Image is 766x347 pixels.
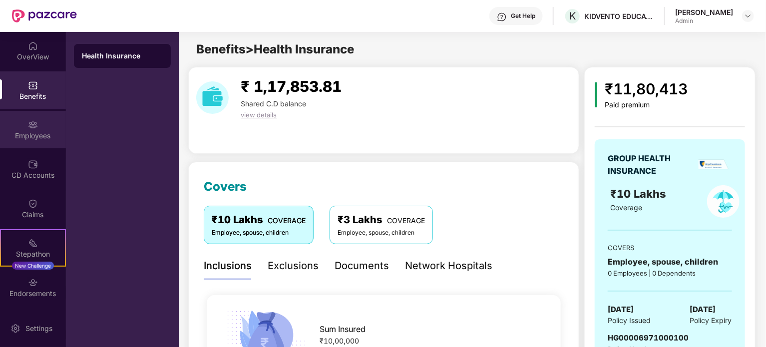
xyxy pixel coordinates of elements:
span: view details [241,111,277,119]
div: Settings [22,324,55,334]
span: [DATE] [690,304,716,316]
span: Policy Issued [608,315,651,326]
img: download [196,81,229,114]
img: svg+xml;base64,PHN2ZyBpZD0iRW1wbG95ZWVzIiB4bWxucz0iaHR0cDovL3d3dy53My5vcmcvMjAwMC9zdmciIHdpZHRoPS... [28,120,38,130]
img: svg+xml;base64,PHN2ZyBpZD0iU2V0dGluZy0yMHgyMCIgeG1sbnM9Imh0dHA6Ly93d3cudzMub3JnLzIwMDAvc3ZnIiB3aW... [10,324,20,334]
img: svg+xml;base64,PHN2ZyBpZD0iSGVscC0zMngzMiIgeG1sbnM9Imh0dHA6Ly93d3cudzMub3JnLzIwMDAvc3ZnIiB3aWR0aD... [497,12,507,22]
img: svg+xml;base64,PHN2ZyBpZD0iRHJvcGRvd24tMzJ4MzIiIHhtbG5zPSJodHRwOi8vd3d3LnczLm9yZy8yMDAwL3N2ZyIgd2... [744,12,752,20]
div: [PERSON_NAME] [675,7,733,17]
img: policyIcon [707,185,740,218]
span: [DATE] [608,304,634,316]
img: icon [595,82,597,107]
div: Employee, spouse, children [212,228,306,238]
span: Sum Insured [320,323,366,336]
div: ₹11,80,413 [605,77,688,101]
span: COVERAGE [387,216,425,225]
span: ₹ 1,17,853.81 [241,77,342,95]
span: ₹10 Lakhs [611,187,670,200]
img: insurerLogo [699,159,729,170]
img: svg+xml;base64,PHN2ZyB4bWxucz0iaHR0cDovL3d3dy53My5vcmcvMjAwMC9zdmciIHdpZHRoPSIyMSIgaGVpZ2h0PSIyMC... [28,238,38,248]
span: Benefits > Health Insurance [196,42,354,56]
span: Policy Expiry [690,315,732,326]
div: Exclusions [268,258,319,274]
div: ₹10 Lakhs [212,212,306,228]
img: New Pazcare Logo [12,9,77,22]
div: 0 Employees | 0 Dependents [608,268,732,278]
div: Paid premium [605,101,688,109]
div: Health Insurance [82,51,163,61]
div: ₹10,00,000 [320,336,545,347]
img: svg+xml;base64,PHN2ZyBpZD0iRW5kb3JzZW1lbnRzIiB4bWxucz0iaHR0cDovL3d3dy53My5vcmcvMjAwMC9zdmciIHdpZH... [28,278,38,288]
div: Network Hospitals [405,258,492,274]
div: Employee, spouse, children [338,228,425,238]
span: Shared C.D balance [241,99,306,108]
div: Get Help [511,12,535,20]
span: K [569,10,576,22]
div: ₹3 Lakhs [338,212,425,228]
div: New Challenge [12,262,54,270]
img: svg+xml;base64,PHN2ZyBpZD0iQmVuZWZpdHMiIHhtbG5zPSJodHRwOi8vd3d3LnczLm9yZy8yMDAwL3N2ZyIgd2lkdGg9Ij... [28,80,38,90]
img: svg+xml;base64,PHN2ZyBpZD0iSG9tZSIgeG1sbnM9Imh0dHA6Ly93d3cudzMub3JnLzIwMDAvc3ZnIiB3aWR0aD0iMjAiIG... [28,41,38,51]
img: svg+xml;base64,PHN2ZyBpZD0iQ2xhaW0iIHhtbG5zPSJodHRwOi8vd3d3LnczLm9yZy8yMDAwL3N2ZyIgd2lkdGg9IjIwIi... [28,199,38,209]
span: COVERAGE [268,216,306,225]
div: Stepathon [1,249,65,259]
span: Coverage [611,203,643,212]
div: Inclusions [204,258,252,274]
div: Employee, spouse, children [608,256,732,268]
div: KIDVENTO EDUCATION AND RESEARCH PRIVATE LIMITED [584,11,654,21]
span: Covers [204,179,247,194]
span: HG00006971000100 [608,333,689,343]
div: GROUP HEALTH INSURANCE [608,152,695,177]
div: COVERS [608,243,732,253]
div: Admin [675,17,733,25]
div: Documents [335,258,389,274]
img: svg+xml;base64,PHN2ZyBpZD0iQ0RfQWNjb3VudHMiIGRhdGEtbmFtZT0iQ0QgQWNjb3VudHMiIHhtbG5zPSJodHRwOi8vd3... [28,159,38,169]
